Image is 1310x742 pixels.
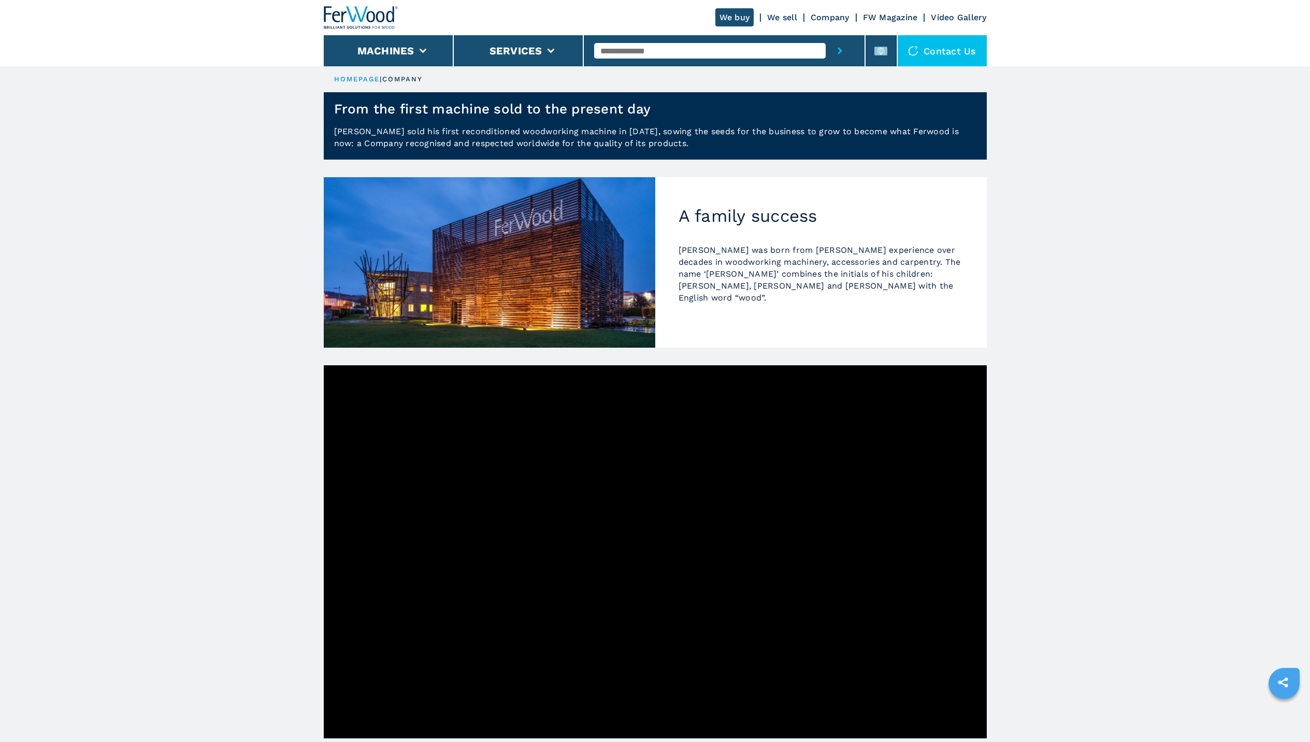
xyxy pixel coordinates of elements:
a: sharethis [1270,669,1296,695]
a: FW Magazine [863,12,918,22]
a: Company [811,12,850,22]
a: We sell [767,12,797,22]
h2: A family success [679,206,963,226]
p: [PERSON_NAME] was born from [PERSON_NAME] experience over decades in woodworking machinery, acces... [679,244,963,304]
p: company [382,75,423,84]
img: Ferwood [324,6,398,29]
a: We buy [715,8,754,26]
img: A family success [324,177,655,348]
span: | [380,75,382,83]
h1: From the first machine sold to the present day [334,101,651,117]
p: [PERSON_NAME] sold his first reconditioned woodworking machine in [DATE], sowing the seeds for th... [324,125,987,160]
a: HOMEPAGE [334,75,380,83]
img: Contact us [908,46,918,56]
a: Video Gallery [931,12,986,22]
button: submit-button [826,35,854,66]
div: Contact us [898,35,987,66]
button: Services [490,45,542,57]
button: Machines [357,45,414,57]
